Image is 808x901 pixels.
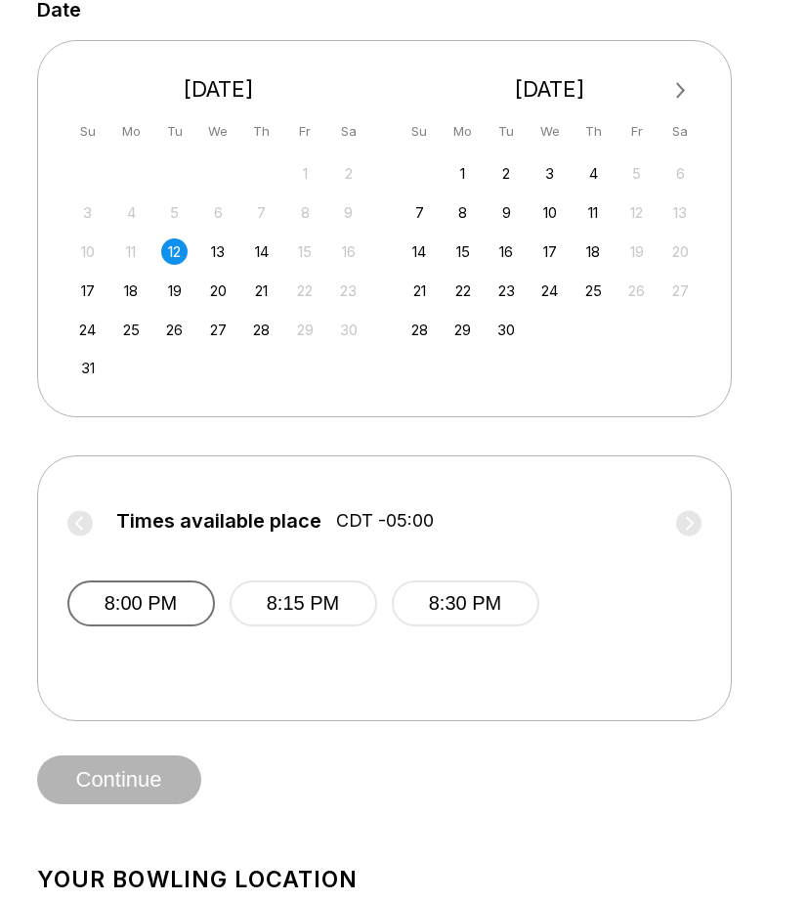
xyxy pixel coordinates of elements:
div: Not available Friday, September 12th, 2025 [623,199,650,226]
div: Su [406,118,433,145]
div: Not available Friday, August 15th, 2025 [292,238,319,265]
span: Times available place [116,510,321,532]
div: Choose Wednesday, August 27th, 2025 [205,317,232,343]
div: Choose Monday, September 1st, 2025 [449,160,476,187]
div: Choose Thursday, September 11th, 2025 [580,199,607,226]
div: Choose Monday, September 29th, 2025 [449,317,476,343]
div: Mo [118,118,145,145]
button: 8:15 PM [230,580,377,626]
div: Choose Tuesday, September 30th, 2025 [493,317,520,343]
div: Choose Sunday, September 14th, 2025 [406,238,433,265]
div: Sa [667,118,694,145]
div: Choose Sunday, August 31st, 2025 [74,355,101,381]
div: month 2025-09 [404,158,697,343]
div: Sa [335,118,361,145]
div: Choose Thursday, August 14th, 2025 [248,238,275,265]
div: Not available Friday, August 29th, 2025 [292,317,319,343]
button: 8:00 PM [67,580,215,626]
div: [DATE] [399,76,702,103]
div: Choose Wednesday, September 3rd, 2025 [536,160,563,187]
div: Th [580,118,607,145]
div: Not available Saturday, September 13th, 2025 [667,199,694,226]
div: Choose Monday, September 15th, 2025 [449,238,476,265]
div: Tu [161,118,188,145]
div: Choose Tuesday, September 23rd, 2025 [493,278,520,304]
div: Choose Thursday, August 21st, 2025 [248,278,275,304]
div: Not available Friday, September 26th, 2025 [623,278,650,304]
button: 8:30 PM [392,580,539,626]
h1: Your bowling location [37,866,772,893]
div: Choose Sunday, September 21st, 2025 [406,278,433,304]
div: We [205,118,232,145]
div: Choose Thursday, September 18th, 2025 [580,238,607,265]
div: Tu [493,118,520,145]
div: Choose Sunday, August 24th, 2025 [74,317,101,343]
div: Th [248,118,275,145]
div: Choose Sunday, August 17th, 2025 [74,278,101,304]
div: Choose Tuesday, August 19th, 2025 [161,278,188,304]
div: Choose Monday, September 8th, 2025 [449,199,476,226]
div: Choose Sunday, September 7th, 2025 [406,199,433,226]
div: [DATE] [67,76,370,103]
div: Not available Sunday, August 3rd, 2025 [74,199,101,226]
div: Su [74,118,101,145]
div: month 2025-08 [72,158,365,382]
div: Choose Thursday, September 25th, 2025 [580,278,607,304]
div: Not available Saturday, August 2nd, 2025 [335,160,361,187]
div: Not available Monday, August 4th, 2025 [118,199,145,226]
div: Not available Saturday, August 23rd, 2025 [335,278,361,304]
div: Not available Saturday, September 20th, 2025 [667,238,694,265]
div: Choose Wednesday, September 10th, 2025 [536,199,563,226]
div: Choose Monday, September 22nd, 2025 [449,278,476,304]
div: Not available Saturday, August 9th, 2025 [335,199,361,226]
div: Choose Tuesday, September 2nd, 2025 [493,160,520,187]
div: Not available Friday, August 22nd, 2025 [292,278,319,304]
div: Choose Sunday, September 28th, 2025 [406,317,433,343]
span: CDT -05:00 [336,510,434,532]
div: Choose Wednesday, September 17th, 2025 [536,238,563,265]
div: Fr [623,118,650,145]
div: Choose Tuesday, August 12th, 2025 [161,238,188,265]
div: Not available Sunday, August 10th, 2025 [74,238,101,265]
div: We [536,118,563,145]
div: Not available Wednesday, August 6th, 2025 [205,199,232,226]
div: Not available Friday, September 19th, 2025 [623,238,650,265]
div: Not available Saturday, August 16th, 2025 [335,238,361,265]
div: Not available Tuesday, August 5th, 2025 [161,199,188,226]
div: Choose Wednesday, August 20th, 2025 [205,278,232,304]
div: Not available Friday, August 8th, 2025 [292,199,319,226]
div: Not available Saturday, September 6th, 2025 [667,160,694,187]
div: Fr [292,118,319,145]
div: Choose Tuesday, September 9th, 2025 [493,199,520,226]
button: Next Month [665,75,697,107]
div: Choose Tuesday, August 26th, 2025 [161,317,188,343]
div: Choose Monday, August 25th, 2025 [118,317,145,343]
div: Choose Wednesday, August 13th, 2025 [205,238,232,265]
div: Choose Thursday, August 28th, 2025 [248,317,275,343]
div: Choose Monday, August 18th, 2025 [118,278,145,304]
div: Choose Thursday, September 4th, 2025 [580,160,607,187]
div: Mo [449,118,476,145]
div: Not available Thursday, August 7th, 2025 [248,199,275,226]
div: Not available Saturday, September 27th, 2025 [667,278,694,304]
div: Choose Tuesday, September 16th, 2025 [493,238,520,265]
div: Not available Friday, September 5th, 2025 [623,160,650,187]
div: Not available Friday, August 1st, 2025 [292,160,319,187]
div: Not available Saturday, August 30th, 2025 [335,317,361,343]
div: Not available Monday, August 11th, 2025 [118,238,145,265]
div: Choose Wednesday, September 24th, 2025 [536,278,563,304]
